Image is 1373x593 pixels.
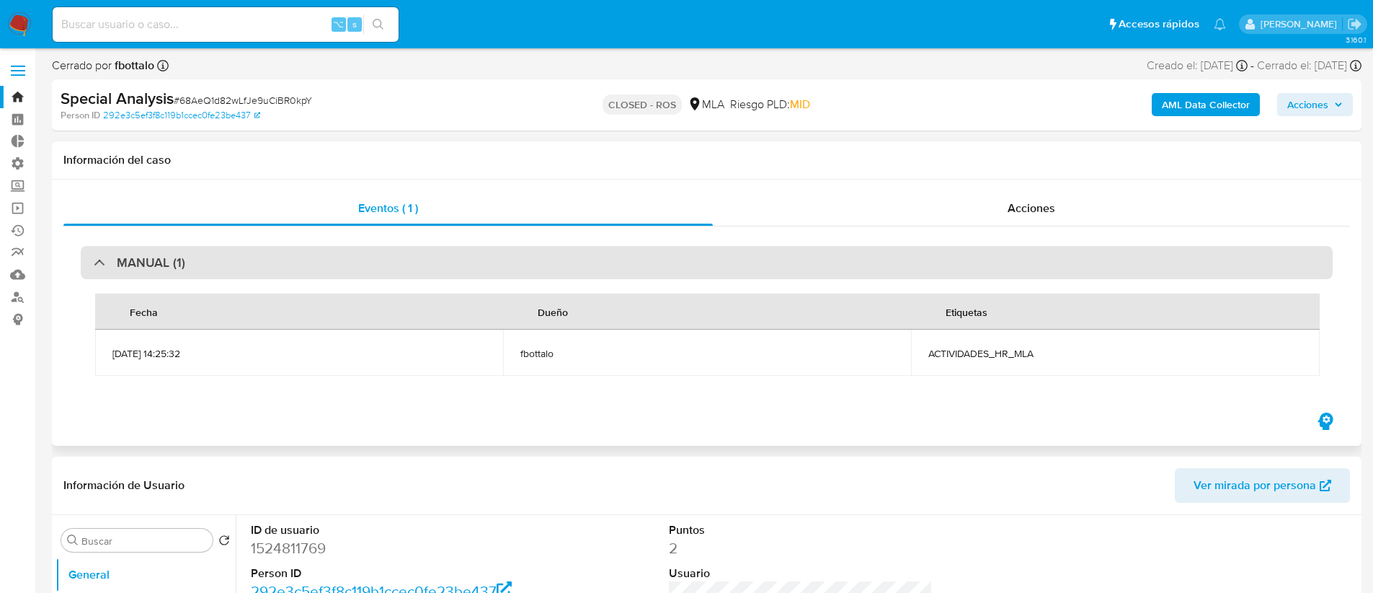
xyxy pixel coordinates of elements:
[63,478,185,493] h1: Información de Usuario
[174,93,312,107] span: # 68AeQ1d82wLfJe9uCiBR0kpY
[1277,93,1353,116] button: Acciones
[1162,93,1250,116] b: AML Data Collector
[1147,58,1248,74] div: Creado el: [DATE]
[112,294,175,329] div: Fecha
[251,538,515,558] dd: 1524811769
[1214,18,1226,30] a: Notificaciones
[363,14,393,35] button: search-icon
[251,522,515,538] dt: ID de usuario
[688,97,724,113] div: MLA
[52,58,154,74] span: Cerrado por
[1287,93,1328,116] span: Acciones
[520,294,585,329] div: Dueño
[61,87,174,110] b: Special Analysis
[352,17,357,31] span: s
[603,95,682,115] p: CLOSED - ROS
[81,246,1333,279] div: MANUAL (1)
[117,255,185,271] h3: MANUAL (1)
[1261,17,1342,31] p: ezequielignacio.rocha@mercadolibre.com
[333,17,344,31] span: ⌥
[103,109,260,122] a: 292e3c5ef3f8c119b1ccec0fe23be437
[928,294,1005,329] div: Etiquetas
[358,200,418,216] span: Eventos ( 1 )
[55,558,236,592] button: General
[1257,58,1361,74] div: Cerrado el: [DATE]
[730,97,810,113] span: Riesgo PLD:
[63,153,1350,167] h1: Información del caso
[669,566,933,581] dt: Usuario
[790,96,810,113] span: MID
[928,347,1302,360] span: ACTIVIDADES_HR_MLA
[67,535,79,546] button: Buscar
[1250,58,1254,74] span: -
[251,566,515,581] dt: Person ID
[81,535,207,548] input: Buscar
[112,57,154,74] b: fbottalo
[1152,93,1260,116] button: AML Data Collector
[669,522,933,538] dt: Puntos
[1194,468,1316,503] span: Ver mirada por persona
[520,347,894,360] span: fbottalo
[669,538,933,558] dd: 2
[112,347,486,360] span: [DATE] 14:25:32
[218,535,230,550] button: Volver al orden por defecto
[1119,17,1199,32] span: Accesos rápidos
[53,15,399,34] input: Buscar usuario o caso...
[1175,468,1350,503] button: Ver mirada por persona
[61,109,100,122] b: Person ID
[1008,200,1055,216] span: Acciones
[1347,17,1362,32] a: Salir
